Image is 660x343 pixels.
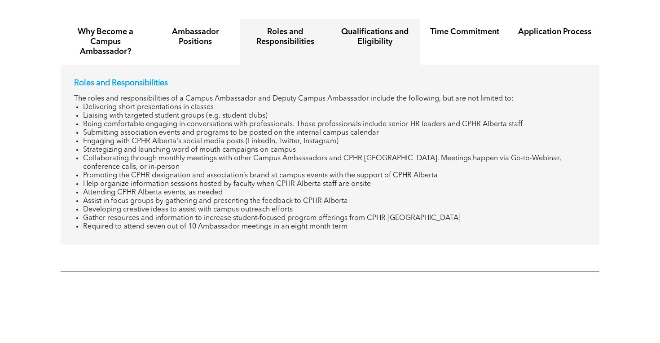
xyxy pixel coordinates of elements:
li: Required to attend seven out of 10 Ambassador meetings in an eight month term [83,223,586,231]
li: Collaborating through monthly meetings with other Campus Ambassadors and CPHR [GEOGRAPHIC_DATA]. ... [83,154,586,171]
h4: Roles and Responsibilities [248,27,322,47]
p: The roles and responsibilities of a Campus Ambassador and Deputy Campus Ambassador include the fo... [74,95,586,103]
li: Being comfortable engaging in conversations with professionals. These professionals include senio... [83,120,586,129]
h4: Application Process [518,27,591,37]
li: Liaising with targeted student groups (e.g. student clubs) [83,112,586,120]
li: Assist in focus groups by gathering and presenting the feedback to CPHR Alberta [83,197,586,206]
li: Engaging with CPHR Alberta's social media posts (LinkedIn, Twitter, Instagram) [83,137,586,146]
h4: Why Become a Campus Ambassador? [69,27,142,57]
li: Delivering short presentations in classes [83,103,586,112]
li: Attending CPHR Alberta events, as needed [83,189,586,197]
h4: Time Commitment [428,27,502,37]
li: Submitting association events and programs to be posted on the internal campus calendar [83,129,586,137]
li: Developing creative ideas to assist with campus outreach efforts [83,206,586,214]
li: Gather resources and information to increase student-focused program offerings from CPHR [GEOGRAP... [83,214,586,223]
li: Strategizing and launching word of mouth campaigns on campus [83,146,586,154]
h4: Ambassador Positions [158,27,232,47]
h4: Qualifications and Eligibility [338,27,412,47]
li: Help organize information sessions hosted by faculty when CPHR Alberta staff are onsite [83,180,586,189]
p: Roles and Responsibilities [74,78,586,88]
li: Promoting the CPHR designation and association’s brand at campus events with the support of CPHR ... [83,171,586,180]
